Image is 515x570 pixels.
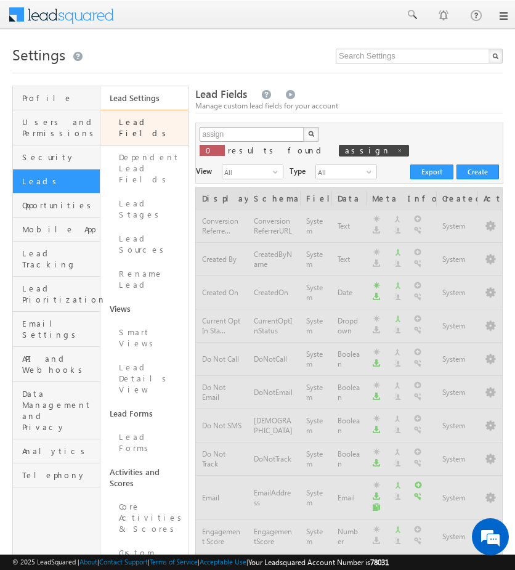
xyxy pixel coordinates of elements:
[456,165,499,179] button: Create
[13,439,100,463] a: Analytics
[13,193,100,218] a: Opportunities
[22,176,97,187] span: Leads
[410,165,453,179] button: Export
[22,248,97,270] span: Lead Tracking
[100,227,188,262] a: Lead Sources
[99,558,148,566] a: Contact Support
[195,87,247,101] span: Lead Fields
[228,145,326,155] span: results found
[336,49,503,63] input: Search Settings
[100,495,188,541] a: Core Activities & Scores
[222,165,273,179] span: All
[22,224,97,235] span: Mobile App
[12,44,65,64] span: Settings
[200,558,246,566] a: Acceptable Use
[100,460,188,495] a: Activities and Scores
[13,86,100,110] a: Profile
[22,92,97,104] span: Profile
[370,558,389,567] span: 78031
[100,192,188,227] a: Lead Stages
[100,86,188,110] a: Lead Settings
[13,169,100,193] a: Leads
[196,165,212,177] div: View
[22,318,97,340] span: Email Settings
[22,446,97,457] span: Analytics
[13,242,100,277] a: Lead Tracking
[345,145,391,155] span: assign
[13,347,100,382] a: API and Webhooks
[100,297,188,320] a: Views
[100,320,188,356] a: Smart Views
[22,200,97,211] span: Opportunities
[13,110,100,145] a: Users and Permissions
[100,262,188,297] a: Rename Lead
[13,145,100,169] a: Security
[316,165,367,179] span: All
[100,110,188,145] a: Lead Fields
[195,100,503,112] div: Manage custom lead fields for your account
[13,382,100,439] a: Data Management and Privacy
[100,356,188,402] a: Lead Details View
[273,168,283,176] span: select
[22,470,97,481] span: Telephony
[22,283,97,305] span: Lead Prioritization
[13,218,100,242] a: Mobile App
[290,165,306,177] div: Type
[100,425,188,460] a: Lead Forms
[22,353,97,375] span: API and Webhooks
[79,558,97,566] a: About
[22,152,97,163] span: Security
[13,277,100,312] a: Lead Prioritization
[13,312,100,347] a: Email Settings
[308,131,314,137] img: Search
[22,388,97,433] span: Data Management and Privacy
[150,558,198,566] a: Terms of Service
[206,145,219,155] span: 0
[367,168,376,176] span: select
[100,145,188,192] a: Dependent Lead Fields
[22,116,97,139] span: Users and Permissions
[100,402,188,425] a: Lead Forms
[13,463,100,487] a: Telephony
[248,558,389,567] span: Your Leadsquared Account Number is
[12,556,389,568] span: © 2025 LeadSquared | | | | |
